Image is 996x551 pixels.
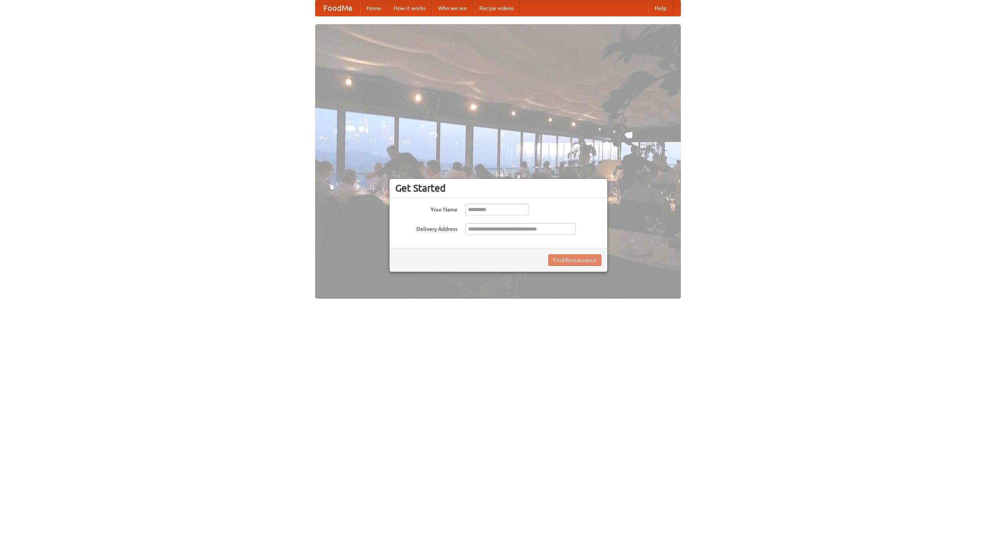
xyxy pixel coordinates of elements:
a: Who we are [432,0,473,16]
a: Recipe videos [473,0,520,16]
label: Your Name [395,204,458,213]
a: How it works [388,0,432,16]
a: FoodMe [316,0,360,16]
h3: Get Started [395,182,601,194]
label: Delivery Address [395,223,458,233]
a: Help [649,0,673,16]
button: Find Restaurants! [548,254,601,266]
a: Home [360,0,388,16]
